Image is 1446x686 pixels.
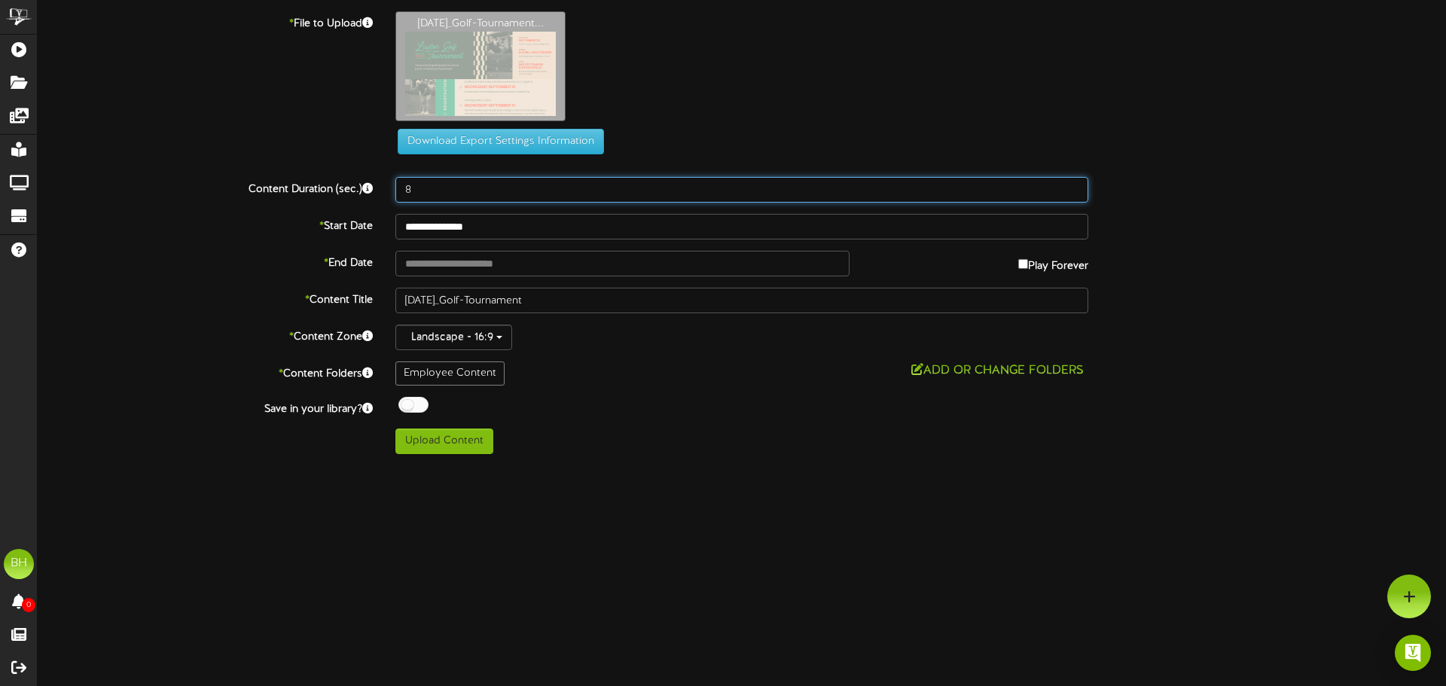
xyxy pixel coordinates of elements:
[398,129,604,154] button: Download Export Settings Information
[395,428,493,454] button: Upload Content
[907,361,1088,380] button: Add or Change Folders
[22,598,35,612] span: 0
[1018,251,1088,274] label: Play Forever
[26,397,384,417] label: Save in your library?
[4,549,34,579] div: BH
[26,325,384,345] label: Content Zone
[26,214,384,234] label: Start Date
[395,361,505,386] div: Employee Content
[1018,259,1028,269] input: Play Forever
[390,136,604,148] a: Download Export Settings Information
[26,177,384,197] label: Content Duration (sec.)
[26,11,384,32] label: File to Upload
[26,288,384,308] label: Content Title
[26,361,384,382] label: Content Folders
[26,251,384,271] label: End Date
[395,325,512,350] button: Landscape - 16:9
[395,288,1088,313] input: Title of this Content
[1395,635,1431,671] div: Open Intercom Messenger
